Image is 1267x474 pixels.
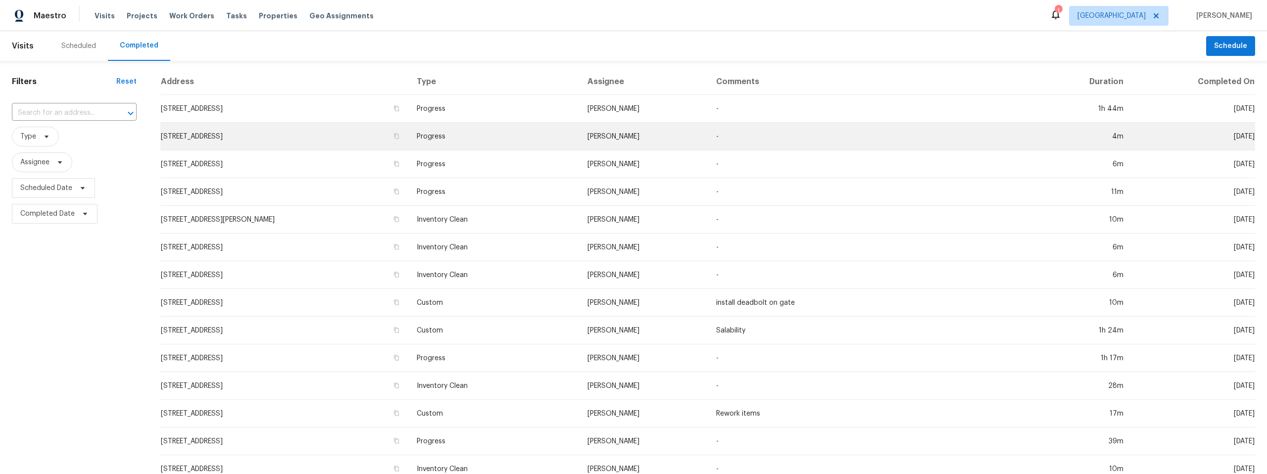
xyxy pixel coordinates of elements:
[580,150,708,178] td: [PERSON_NAME]
[20,209,75,219] span: Completed Date
[409,178,580,206] td: Progress
[1036,400,1131,427] td: 17m
[34,11,66,21] span: Maestro
[580,123,708,150] td: [PERSON_NAME]
[708,261,1037,289] td: -
[708,150,1037,178] td: -
[1036,289,1131,317] td: 10m
[61,41,96,51] div: Scheduled
[1036,123,1131,150] td: 4m
[392,242,401,251] button: Copy Address
[392,464,401,473] button: Copy Address
[127,11,157,21] span: Projects
[1131,372,1255,400] td: [DATE]
[12,77,116,87] h1: Filters
[409,317,580,344] td: Custom
[1036,178,1131,206] td: 11m
[580,400,708,427] td: [PERSON_NAME]
[1131,317,1255,344] td: [DATE]
[160,427,409,455] td: [STREET_ADDRESS]
[12,105,109,121] input: Search for an address...
[409,123,580,150] td: Progress
[1036,317,1131,344] td: 1h 24m
[1036,234,1131,261] td: 6m
[1131,69,1255,95] th: Completed On
[1131,427,1255,455] td: [DATE]
[708,317,1037,344] td: Salability
[1131,178,1255,206] td: [DATE]
[392,187,401,196] button: Copy Address
[392,159,401,168] button: Copy Address
[708,69,1037,95] th: Comments
[1055,6,1062,16] div: 1
[160,372,409,400] td: [STREET_ADDRESS]
[392,215,401,224] button: Copy Address
[580,344,708,372] td: [PERSON_NAME]
[116,77,137,87] div: Reset
[1131,206,1255,234] td: [DATE]
[1131,123,1255,150] td: [DATE]
[580,206,708,234] td: [PERSON_NAME]
[580,427,708,455] td: [PERSON_NAME]
[409,344,580,372] td: Progress
[708,206,1037,234] td: -
[169,11,214,21] span: Work Orders
[392,270,401,279] button: Copy Address
[12,35,34,57] span: Visits
[409,95,580,123] td: Progress
[160,317,409,344] td: [STREET_ADDRESS]
[20,183,72,193] span: Scheduled Date
[392,326,401,334] button: Copy Address
[392,436,401,445] button: Copy Address
[160,261,409,289] td: [STREET_ADDRESS]
[580,261,708,289] td: [PERSON_NAME]
[708,372,1037,400] td: -
[1036,372,1131,400] td: 28m
[160,150,409,178] td: [STREET_ADDRESS]
[708,289,1037,317] td: install deadbolt on gate
[580,372,708,400] td: [PERSON_NAME]
[409,69,580,95] th: Type
[160,344,409,372] td: [STREET_ADDRESS]
[708,400,1037,427] td: Rework items
[409,261,580,289] td: Inventory Clean
[160,234,409,261] td: [STREET_ADDRESS]
[160,178,409,206] td: [STREET_ADDRESS]
[1036,261,1131,289] td: 6m
[1131,234,1255,261] td: [DATE]
[580,234,708,261] td: [PERSON_NAME]
[580,95,708,123] td: [PERSON_NAME]
[1214,40,1247,52] span: Schedule
[708,234,1037,261] td: -
[1131,289,1255,317] td: [DATE]
[120,41,158,50] div: Completed
[160,95,409,123] td: [STREET_ADDRESS]
[1131,344,1255,372] td: [DATE]
[708,123,1037,150] td: -
[1036,206,1131,234] td: 10m
[20,157,49,167] span: Assignee
[160,400,409,427] td: [STREET_ADDRESS]
[580,178,708,206] td: [PERSON_NAME]
[580,69,708,95] th: Assignee
[1036,427,1131,455] td: 39m
[409,150,580,178] td: Progress
[124,106,138,120] button: Open
[708,95,1037,123] td: -
[160,69,409,95] th: Address
[409,206,580,234] td: Inventory Clean
[580,317,708,344] td: [PERSON_NAME]
[392,381,401,390] button: Copy Address
[708,344,1037,372] td: -
[392,298,401,307] button: Copy Address
[392,353,401,362] button: Copy Address
[1036,344,1131,372] td: 1h 17m
[1192,11,1252,21] span: [PERSON_NAME]
[160,206,409,234] td: [STREET_ADDRESS][PERSON_NAME]
[392,409,401,418] button: Copy Address
[95,11,115,21] span: Visits
[409,427,580,455] td: Progress
[160,123,409,150] td: [STREET_ADDRESS]
[409,372,580,400] td: Inventory Clean
[259,11,297,21] span: Properties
